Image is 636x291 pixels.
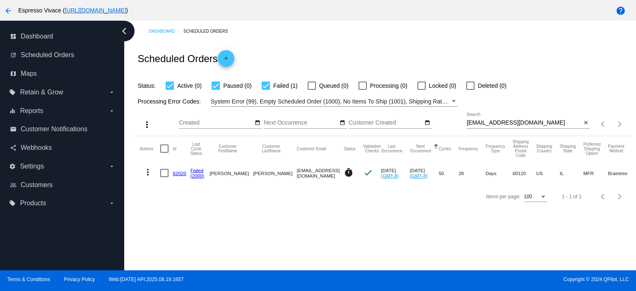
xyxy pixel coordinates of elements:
[581,119,590,127] button: Clear
[486,144,505,153] button: Change sorting for FrequencyType
[344,168,354,178] mat-icon: timer
[381,161,410,185] mat-cell: [DATE]
[210,144,246,153] button: Change sorting for CustomerFirstName
[223,81,251,91] span: Paused (0)
[3,6,13,16] mat-icon: arrow_back
[137,98,201,105] span: Processing Error Codes:
[536,161,560,185] mat-cell: US
[142,120,152,130] mat-icon: more_vert
[583,120,589,126] mat-icon: close
[458,161,485,185] mat-cell: 28
[10,33,17,40] i: dashboard
[108,163,115,170] i: arrow_drop_down
[118,24,131,38] i: chevron_left
[108,108,115,114] i: arrow_drop_down
[349,120,423,126] input: Customer Created
[179,120,253,126] input: Created
[424,120,430,126] mat-icon: date_range
[478,81,506,91] span: Deleted (0)
[21,125,87,133] span: Customer Notifications
[319,81,349,91] span: Queued (0)
[560,161,583,185] mat-cell: IL
[264,120,338,126] input: Next Occurrence
[9,163,16,170] i: settings
[211,96,458,107] mat-select: Filter by Processing Error Codes
[10,70,17,77] i: map
[608,161,631,185] mat-cell: Braintree
[173,171,186,176] a: 62020
[297,161,344,185] mat-cell: [EMAIL_ADDRESS][DOMAIN_NAME]
[140,136,160,161] mat-header-cell: Actions
[190,168,204,173] a: Failed
[560,144,576,153] button: Change sorting for ShippingState
[20,163,44,170] span: Settings
[20,107,43,115] span: Reports
[10,141,115,154] a: share Webhooks
[513,139,529,158] button: Change sorting for ShippingPostcode
[524,194,547,200] mat-select: Items per page:
[20,89,63,96] span: Retain & Grow
[221,55,231,65] mat-icon: add
[10,48,115,62] a: update Scheduled Orders
[10,52,17,58] i: update
[381,144,402,153] button: Change sorting for LastOccurrenceUtc
[137,82,156,89] span: Status:
[210,161,253,185] mat-cell: [PERSON_NAME]
[177,81,202,91] span: Active (0)
[255,120,260,126] mat-icon: date_range
[149,25,183,38] a: Dashboard
[363,136,381,161] mat-header-cell: Validation Checks
[183,25,235,38] a: Scheduled Orders
[612,188,628,205] button: Next page
[109,277,184,282] a: Web:[DATE] API:2025.08.19.1657
[410,144,431,153] button: Change sorting for NextOccurrenceUtc
[595,116,612,132] button: Previous page
[21,144,52,152] span: Webhooks
[108,89,115,96] i: arrow_drop_down
[64,277,95,282] a: Privacy Policy
[297,146,326,151] button: Change sorting for CustomerEmail
[583,161,608,185] mat-cell: MFR
[583,142,601,156] button: Change sorting for PreferredShippingOption
[340,120,345,126] mat-icon: date_range
[137,50,234,67] h2: Scheduled Orders
[513,161,536,185] mat-cell: 60120
[7,277,50,282] a: Terms & Conditions
[595,188,612,205] button: Previous page
[9,108,16,114] i: equalizer
[10,126,17,132] i: email
[273,81,298,91] span: Failed (1)
[253,161,296,185] mat-cell: [PERSON_NAME]
[173,146,176,151] button: Change sorting for Id
[10,144,17,151] i: share
[65,7,126,14] a: [URL][DOMAIN_NAME]
[536,144,552,153] button: Change sorting for ShippingCountry
[608,144,624,153] button: Change sorting for PaymentMethod.Type
[467,120,581,126] input: Search
[20,200,46,207] span: Products
[9,200,16,207] i: local_offer
[10,67,115,80] a: map Maps
[253,144,289,153] button: Change sorting for CustomerLastName
[458,146,478,151] button: Change sorting for Frequency
[108,200,115,207] i: arrow_drop_down
[21,33,53,40] span: Dashboard
[344,146,355,151] button: Change sorting for Status
[10,178,115,192] a: people_outline Customers
[21,181,53,189] span: Customers
[363,168,373,178] mat-icon: check
[616,6,626,16] mat-icon: help
[612,116,628,132] button: Next page
[18,7,128,14] span: Espresso Vivace ( )
[190,173,205,178] a: (2000)
[438,146,451,151] button: Change sorting for Cycles
[190,142,202,156] button: Change sorting for LastProcessingCycleId
[21,70,37,77] span: Maps
[10,182,17,188] i: people_outline
[486,194,520,200] div: Items per page:
[410,173,428,178] a: (GMT-8)
[10,30,115,43] a: dashboard Dashboard
[21,51,74,59] span: Scheduled Orders
[524,194,532,200] span: 100
[410,161,439,185] mat-cell: [DATE]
